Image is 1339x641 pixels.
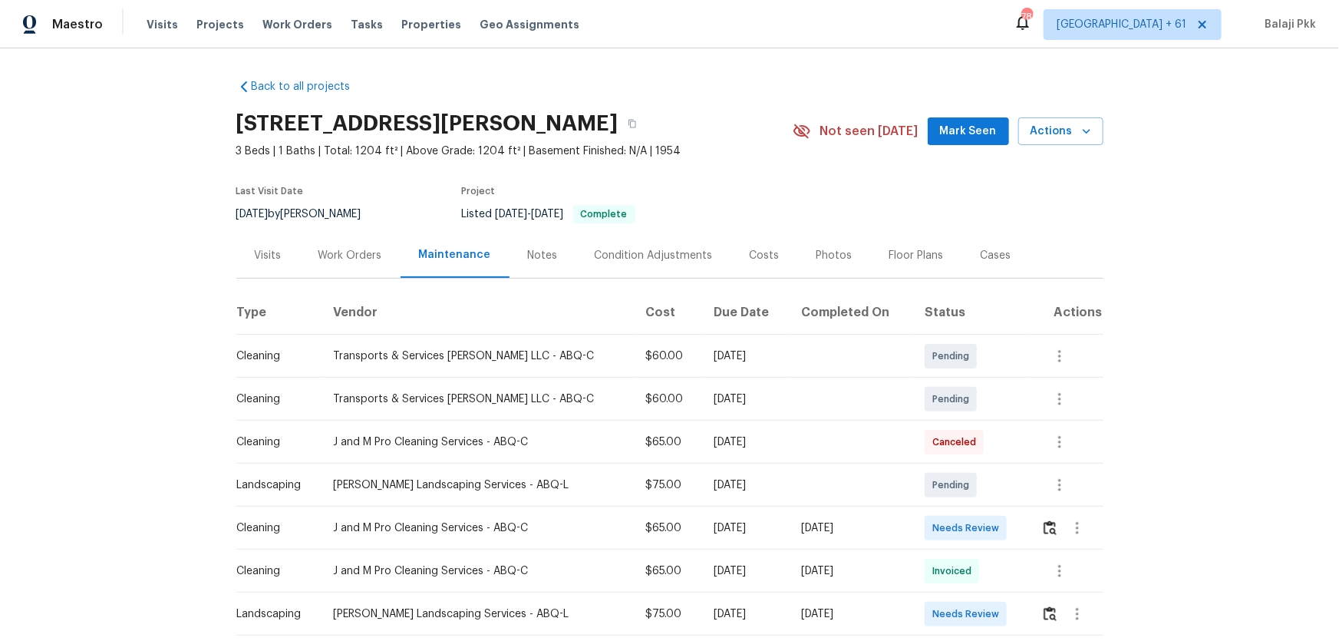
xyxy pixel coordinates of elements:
div: by [PERSON_NAME] [236,205,380,223]
button: Review Icon [1041,510,1059,547]
img: Review Icon [1044,520,1057,535]
span: Needs Review [932,520,1005,536]
span: Tasks [351,19,383,30]
span: Maestro [52,17,103,32]
span: Pending [932,392,975,407]
div: Floor Plans [889,248,944,263]
div: 783 [1021,9,1032,25]
span: Mark Seen [940,122,997,141]
span: [GEOGRAPHIC_DATA] + 61 [1057,17,1186,32]
span: - [496,209,564,220]
div: J and M Pro Cleaning Services - ABQ-C [333,563,621,579]
div: [DATE] [714,434,777,450]
div: [PERSON_NAME] Landscaping Services - ABQ-L [333,477,621,493]
div: [DATE] [714,520,777,536]
div: [DATE] [801,520,900,536]
span: Project [462,187,496,196]
span: Projects [196,17,244,32]
div: Costs [750,248,780,263]
th: Due Date [701,292,789,335]
div: [DATE] [714,606,777,622]
div: Cleaning [237,520,309,536]
button: Actions [1018,117,1103,146]
div: $75.00 [645,606,689,622]
span: Geo Assignments [480,17,579,32]
div: [DATE] [714,477,777,493]
div: Transports & Services [PERSON_NAME] LLC - ABQ-C [333,392,621,407]
a: Back to all projects [236,79,384,94]
span: Needs Review [932,606,1005,622]
div: [DATE] [801,563,900,579]
div: Landscaping [237,606,309,622]
div: Cleaning [237,392,309,407]
span: [DATE] [236,209,269,220]
th: Type [236,292,322,335]
th: Cost [633,292,701,335]
h2: [STREET_ADDRESS][PERSON_NAME] [236,116,618,131]
div: Photos [816,248,853,263]
span: Work Orders [262,17,332,32]
span: Listed [462,209,635,220]
span: Actions [1031,122,1091,141]
div: $65.00 [645,520,689,536]
div: J and M Pro Cleaning Services - ABQ-C [333,520,621,536]
span: Complete [575,210,634,219]
div: $65.00 [645,563,689,579]
th: Completed On [789,292,912,335]
span: Visits [147,17,178,32]
div: Landscaping [237,477,309,493]
button: Mark Seen [928,117,1009,146]
span: Not seen [DATE] [820,124,919,139]
th: Status [912,292,1029,335]
button: Copy Address [618,110,646,137]
span: Balaji Pkk [1258,17,1316,32]
div: Cleaning [237,349,309,364]
th: Vendor [321,292,633,335]
button: Review Icon [1041,596,1059,633]
span: Pending [932,477,975,493]
div: [PERSON_NAME] Landscaping Services - ABQ-L [333,606,621,622]
th: Actions [1029,292,1103,335]
div: Maintenance [419,247,491,263]
div: Condition Adjustments [595,248,713,263]
span: Invoiced [932,563,978,579]
div: Cleaning [237,563,309,579]
div: $60.00 [645,392,689,407]
div: Work Orders [318,248,382,263]
div: [DATE] [801,606,900,622]
div: Notes [528,248,558,263]
span: [DATE] [532,209,564,220]
span: [DATE] [496,209,528,220]
span: 3 Beds | 1 Baths | Total: 1204 ft² | Above Grade: 1204 ft² | Basement Finished: N/A | 1954 [236,144,793,159]
div: Cleaning [237,434,309,450]
span: Last Visit Date [236,187,304,196]
div: $75.00 [645,477,689,493]
img: Review Icon [1044,606,1057,621]
div: J and M Pro Cleaning Services - ABQ-C [333,434,621,450]
span: Canceled [932,434,982,450]
span: Properties [401,17,461,32]
div: [DATE] [714,392,777,407]
div: [DATE] [714,563,777,579]
div: Transports & Services [PERSON_NAME] LLC - ABQ-C [333,349,621,364]
div: $65.00 [645,434,689,450]
div: Visits [255,248,282,263]
div: Cases [981,248,1011,263]
div: $60.00 [645,349,689,364]
div: [DATE] [714,349,777,364]
span: Pending [932,349,975,364]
